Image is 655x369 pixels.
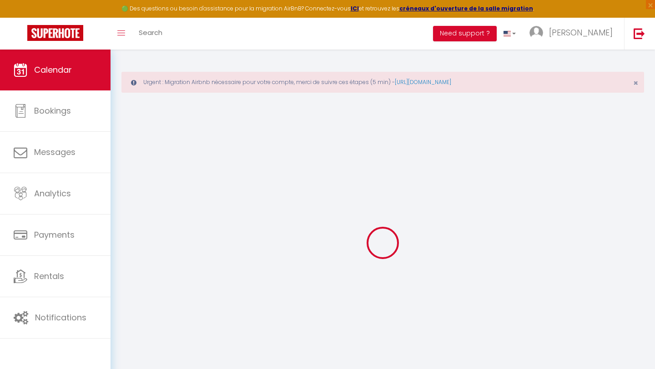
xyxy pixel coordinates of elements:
[34,146,76,158] span: Messages
[35,312,86,323] span: Notifications
[139,28,162,37] span: Search
[121,72,644,93] div: Urgent : Migration Airbnb nécessaire pour votre compte, merci de suivre ces étapes (5 min) -
[529,26,543,40] img: ...
[633,77,638,89] span: ×
[633,79,638,87] button: Close
[34,229,75,240] span: Payments
[34,105,71,116] span: Bookings
[395,78,451,86] a: [URL][DOMAIN_NAME]
[132,18,169,50] a: Search
[34,64,72,75] span: Calendar
[433,26,497,41] button: Need support ?
[351,5,359,12] a: ICI
[27,25,83,41] img: Super Booking
[34,188,71,199] span: Analytics
[399,5,533,12] a: créneaux d'ouverture de la salle migration
[523,18,624,50] a: ... [PERSON_NAME]
[549,27,613,38] span: [PERSON_NAME]
[34,270,64,282] span: Rentals
[634,28,645,39] img: logout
